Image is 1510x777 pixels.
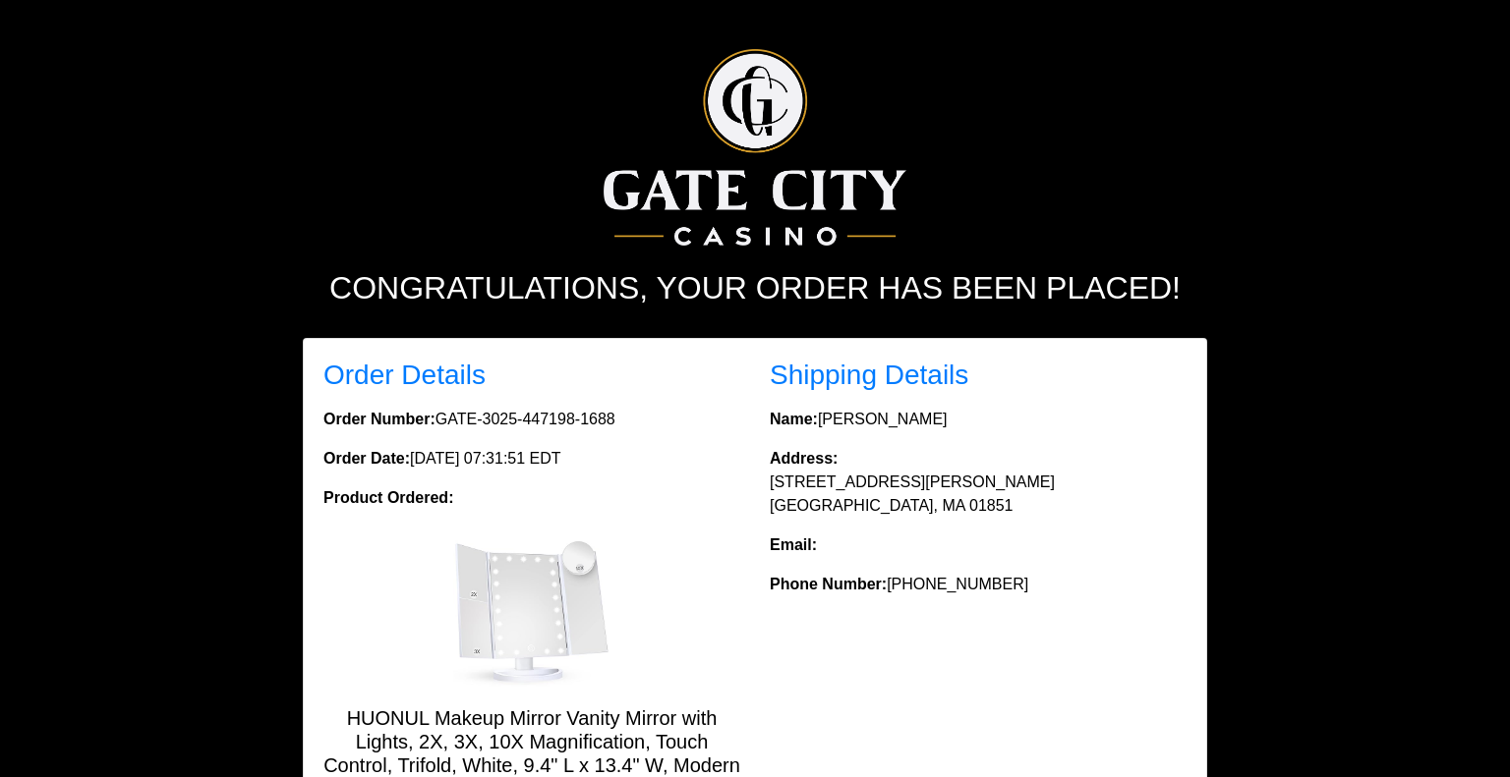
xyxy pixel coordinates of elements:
h2: Congratulations, your order has been placed! [209,269,1301,306]
h3: Order Details [323,359,740,392]
p: [STREET_ADDRESS][PERSON_NAME] [GEOGRAPHIC_DATA], MA 01851 [770,447,1187,518]
img: HUONUL Makeup Mirror Vanity Mirror with Lights, 2X, 3X, 10X Magnification, Touch Control, Trifold... [453,533,610,691]
p: GATE-3025-447198-1688 [323,408,740,431]
p: [PHONE_NUMBER] [770,573,1187,596]
strong: Phone Number: [770,576,887,592]
strong: Product Ordered: [323,489,453,506]
img: Logo [604,49,905,246]
p: [DATE] 07:31:51 EDT [323,447,740,471]
strong: Order Date: [323,450,410,467]
p: [PERSON_NAME] [770,408,1187,431]
strong: Email: [770,536,817,553]
strong: Address: [770,450,838,467]
strong: Name: [770,411,818,427]
h3: Shipping Details [770,359,1187,392]
strong: Order Number: [323,411,436,427]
